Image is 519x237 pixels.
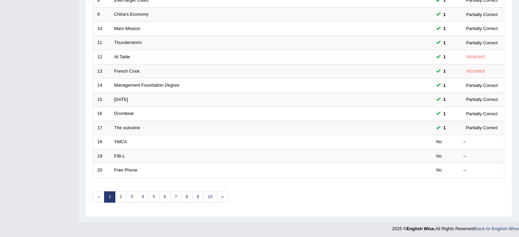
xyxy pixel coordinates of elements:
a: FIB-L [114,153,125,159]
a: At Table [114,54,130,59]
span: « [93,191,104,203]
a: French Cook [114,69,140,74]
div: Partially Correct [463,82,500,89]
div: Incorrect [463,53,488,61]
a: China's Economy [114,12,149,17]
td: 12 [93,50,111,64]
td: 18 [93,135,111,149]
a: Drumbeat [114,111,134,116]
a: Thunderstorm [114,40,142,45]
a: 3 [126,191,138,203]
div: 2025 © All Rights Reserved [392,222,519,232]
a: 5 [148,191,159,203]
span: You can still take this question [441,110,448,117]
a: » [217,191,228,203]
span: You can still take this question [441,53,448,60]
td: 17 [93,121,111,135]
a: Mars Mission [114,26,141,31]
span: You can still take this question [441,25,448,32]
span: You can still take this question [441,68,448,75]
em: No [436,167,442,173]
a: 6 [159,191,170,203]
div: Partially Correct [463,11,500,18]
em: No [436,153,442,159]
div: Partially Correct [463,39,500,46]
a: 4 [137,191,148,203]
a: Management Foundation Degree [114,83,179,88]
a: 2 [115,191,126,203]
a: Free Phone [114,167,138,173]
td: 13 [93,64,111,78]
div: Partially Correct [463,25,500,32]
td: 19 [93,149,111,163]
td: 16 [93,107,111,121]
a: 9 [192,191,203,203]
em: No [436,139,442,144]
span: You can still take this question [441,82,448,89]
div: – [463,167,500,174]
a: 1 [104,191,115,203]
td: 10 [93,21,111,36]
a: [DATE] [114,97,128,102]
span: You can still take this question [441,124,448,131]
a: YMCA [114,139,127,144]
span: You can still take this question [441,39,448,46]
div: Partially Correct [463,96,500,103]
div: Partially Correct [463,110,500,117]
a: 8 [181,191,192,203]
strong: English Wise. [406,226,435,231]
td: 20 [93,163,111,178]
a: 7 [170,191,182,203]
div: Partially Correct [463,124,500,131]
td: 9 [93,8,111,22]
a: Back to English Wise [474,226,519,231]
div: – [463,139,500,145]
div: Incorrect [463,67,488,75]
td: 11 [93,36,111,50]
td: 14 [93,78,111,93]
div: – [463,153,500,160]
td: 15 [93,92,111,107]
a: The outcome [114,125,140,130]
a: 10 [203,191,217,203]
span: You can still take this question [441,96,448,103]
span: You can still take this question [441,11,448,18]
